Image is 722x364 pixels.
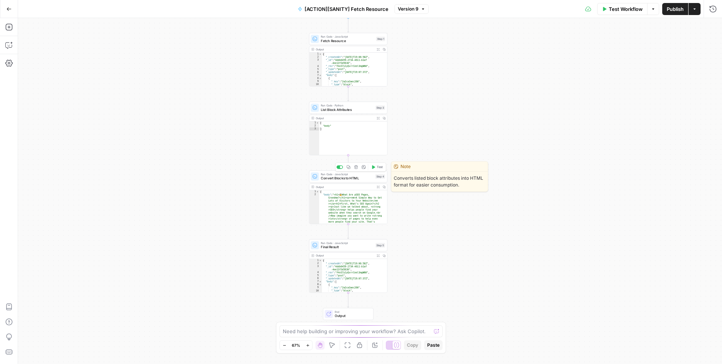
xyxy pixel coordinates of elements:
[309,289,322,292] div: 10
[319,77,322,80] span: Toggle code folding, rows 8 through 21
[309,65,322,68] div: 4
[309,308,387,320] div: EndOutput
[347,293,349,308] g: Edge from step_5 to end
[427,342,440,349] span: Paste
[309,193,319,345] div: 2
[335,313,369,318] span: Output
[376,243,385,247] div: Step 5
[316,253,373,258] div: Output
[305,5,388,13] span: [ACTION][SANITY] Fetch Resource
[667,5,684,13] span: Publish
[316,185,373,189] div: Output
[398,6,419,12] span: Version 9
[309,271,322,274] div: 4
[309,259,322,262] div: 1
[316,121,319,124] span: Toggle code folding, rows 1 through 3
[309,102,387,155] div: Run Code · PythonList Block AttributesStep 3Output[ "body"]
[321,244,373,249] span: Final Result
[407,342,418,349] span: Copy
[597,3,647,15] button: Test Workflow
[369,164,385,170] button: Test
[309,286,322,289] div: 9
[391,162,488,172] div: Note
[377,165,383,169] span: Test
[309,292,322,295] div: 11
[309,239,387,293] div: Run Code · JavaScriptFinal ResultStep 5Output{ "_createdAt":"[DATE]T19:06:58Z", "_id":"4ddb0459-2...
[321,172,373,176] span: Run Code · JavaScript
[309,262,322,265] div: 2
[319,280,322,283] span: Toggle code folding, rows 7 through 464
[309,277,322,280] div: 6
[309,77,322,80] div: 8
[319,283,322,286] span: Toggle code folding, rows 8 through 21
[319,53,322,56] span: Toggle code folding, rows 1 through 471
[321,241,373,245] span: Run Code · JavaScript
[309,121,319,124] div: 1
[316,116,373,120] div: Output
[309,53,322,56] div: 1
[309,274,322,277] div: 5
[293,3,393,15] button: [ACTION][SANITY] Fetch Resource
[376,37,385,41] div: Step 1
[424,340,443,350] button: Paste
[321,103,373,108] span: Run Code · Python
[319,292,322,295] span: Toggle code folding, rows 11 through 18
[375,174,385,179] div: Step 4
[391,172,488,191] span: Converts listed block attributes into HTML format for easier consumption.
[321,176,373,180] span: Convert Blocks to HTML
[309,283,322,286] div: 8
[309,170,387,224] div: Run Code · JavaScriptConvert Blocks to HTMLStep 4TestOutput{ "body":"<h1>🧓What Are pSEO Pages, Gr...
[609,5,643,13] span: Test Workflow
[319,86,322,89] span: Toggle code folding, rows 11 through 18
[309,56,322,59] div: 2
[309,83,322,86] div: 10
[309,33,387,86] div: Run Code · JavaScriptFetch ResourceStep 1Output{ "_createdAt":"[DATE]T19:06:58Z", "_id":"4ddb0459...
[316,47,373,52] div: Output
[309,68,322,71] div: 5
[292,342,300,348] span: 67%
[347,18,349,32] g: Edge from start to step_1
[309,80,322,83] div: 9
[335,310,369,314] span: End
[321,38,374,43] span: Fetch Resource
[309,280,322,283] div: 7
[309,74,322,77] div: 7
[309,59,322,65] div: 3
[309,124,319,127] div: 2
[347,224,349,239] g: Edge from step_4 to step_5
[347,86,349,101] g: Edge from step_1 to step_3
[319,259,322,262] span: Toggle code folding, rows 1 through 476
[309,265,322,271] div: 3
[309,71,322,74] div: 6
[316,190,319,193] span: Toggle code folding, rows 1 through 3
[662,3,688,15] button: Publish
[321,107,373,112] span: List Block Attributes
[321,35,374,39] span: Run Code · JavaScript
[404,340,421,350] button: Copy
[309,86,322,89] div: 11
[394,4,429,14] button: Version 9
[376,105,385,110] div: Step 3
[309,127,319,130] div: 3
[309,190,319,193] div: 1
[319,74,322,77] span: Toggle code folding, rows 7 through 464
